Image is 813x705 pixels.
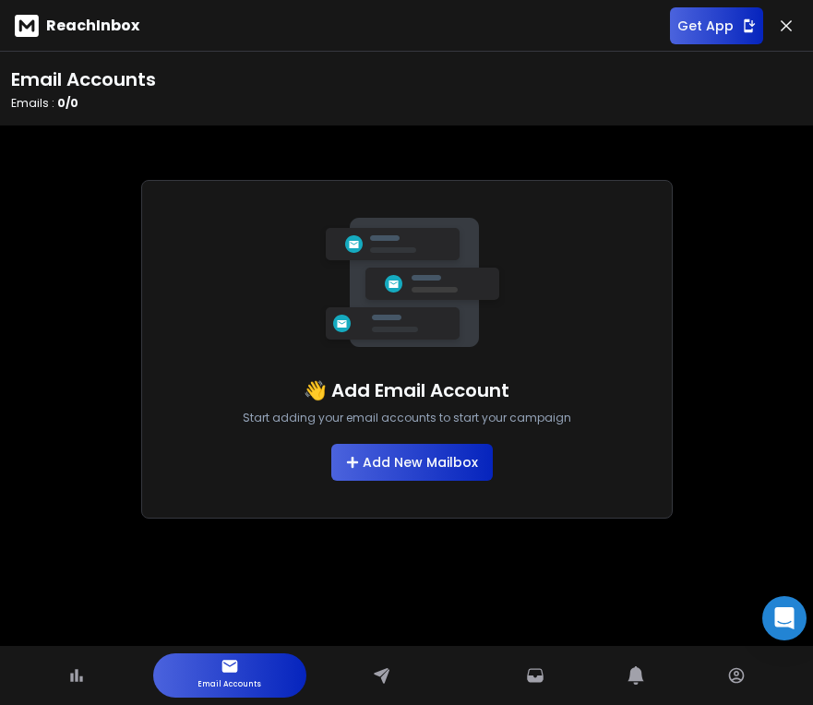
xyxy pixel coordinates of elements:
[670,7,763,44] button: Get App
[11,66,156,92] h1: Email Accounts
[11,96,156,111] p: Emails :
[243,411,571,425] p: Start adding your email accounts to start your campaign
[304,377,509,403] h1: 👋 Add Email Account
[197,675,261,694] p: Email Accounts
[762,596,807,640] div: Open Intercom Messenger
[331,444,493,481] button: Add New Mailbox
[57,95,78,111] span: 0 / 0
[46,15,139,37] p: ReachInbox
